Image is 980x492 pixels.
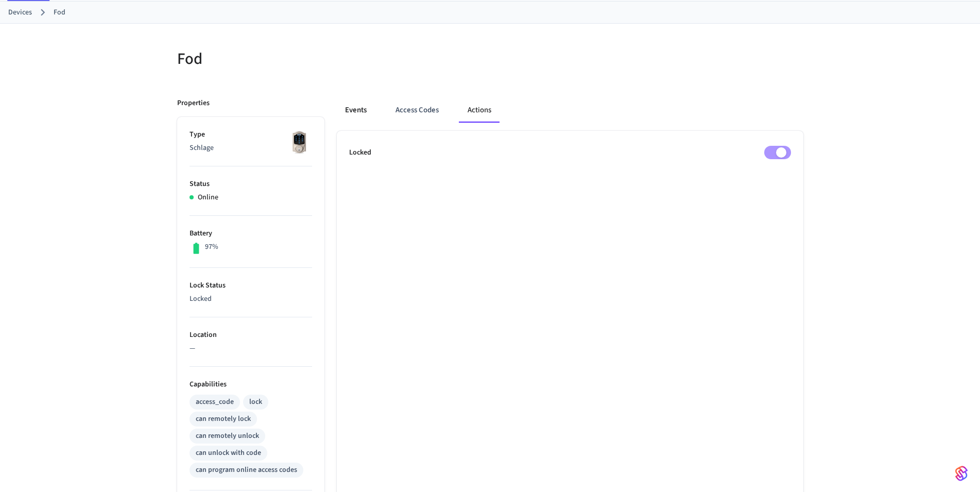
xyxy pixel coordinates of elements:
p: — [190,343,312,354]
p: Online [198,192,218,203]
div: can unlock with code [196,448,261,459]
button: Actions [459,98,500,123]
p: Status [190,179,312,190]
img: SeamLogoGradient.69752ec5.svg [955,465,968,482]
div: can remotely lock [196,414,251,425]
a: Fod [54,7,65,18]
p: Capabilities [190,379,312,390]
h5: Fod [177,48,484,70]
p: Battery [190,228,312,239]
div: can remotely unlock [196,431,259,442]
p: Type [190,129,312,140]
p: Schlage [190,143,312,154]
p: Locked [190,294,312,304]
p: Location [190,330,312,341]
p: Properties [177,98,210,109]
img: Schlage Sense Smart Deadbolt with Camelot Trim, Front [286,129,312,155]
p: Locked [349,147,371,158]
div: ant example [337,98,803,123]
button: Access Codes [387,98,447,123]
p: 97% [205,242,218,252]
div: lock [249,397,262,408]
div: can program online access codes [196,465,297,476]
div: access_code [196,397,234,408]
a: Devices [8,7,32,18]
p: Lock Status [190,280,312,291]
button: Events [337,98,375,123]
